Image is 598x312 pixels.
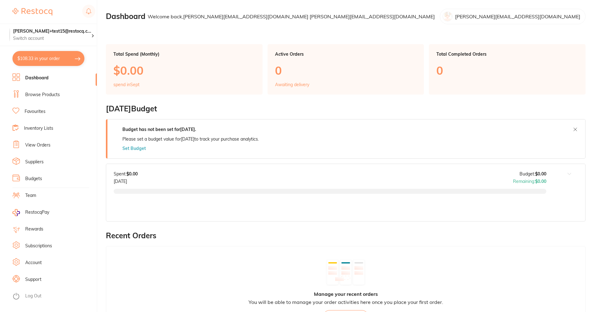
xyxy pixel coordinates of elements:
[106,231,586,240] h2: Recent Orders
[25,159,44,165] a: Suppliers
[25,209,49,216] span: RestocqPay
[535,179,546,184] strong: $0.00
[535,171,546,177] strong: $0.00
[520,171,546,176] p: Budget:
[106,44,263,95] a: Total Spend (Monthly)$0.00spend inSept
[106,105,586,113] h2: [DATE] Budget
[12,8,52,16] img: Restocq Logo
[25,226,43,232] a: Rewards
[25,176,42,182] a: Budgets
[25,293,41,299] a: Log Out
[25,92,60,98] a: Browse Products
[12,209,20,216] img: RestocqPay
[24,125,53,132] a: Inventory Lists
[122,146,146,151] button: Set Budget
[122,127,196,132] strong: Budget has not been set for [DATE] .
[113,82,140,87] p: spend in Sept
[429,44,586,95] a: Total Completed Orders0
[275,82,309,87] p: Awaiting delivery
[25,277,41,283] a: Support
[148,14,435,19] p: Welcome back, [PERSON_NAME][EMAIL_ADDRESS][DOMAIN_NAME] [PERSON_NAME][EMAIL_ADDRESS][DOMAIN_NAME]
[25,193,36,199] a: Team
[106,12,145,21] h2: Dashboard
[268,44,424,95] a: Active Orders0Awaiting delivery
[13,28,91,35] h4: trisha+test15@restocq.com
[12,209,49,216] a: RestocqPay
[25,260,42,266] a: Account
[13,35,91,42] p: Switch account
[275,52,417,57] p: Active Orders
[12,291,95,301] button: Log Out
[114,176,138,184] p: [DATE]
[113,64,255,77] p: $0.00
[25,109,45,115] a: Favourites
[25,142,50,148] a: View Orders
[25,243,52,249] a: Subscriptions
[275,64,417,77] p: 0
[126,171,138,177] strong: $0.00
[455,14,580,19] p: [PERSON_NAME][EMAIL_ADDRESS][DOMAIN_NAME]
[114,171,138,176] p: Spent:
[25,75,49,81] a: Dashboard
[249,300,443,305] p: You will be able to manage your order activities here once you place your first order.
[12,51,84,66] button: $108.33 in your order
[513,176,546,184] p: Remaining:
[12,5,52,19] a: Restocq Logo
[122,137,259,142] p: Please set a budget value for [DATE] to track your purchase analytics.
[113,52,255,57] p: Total Spend (Monthly)
[436,64,578,77] p: 0
[314,291,378,297] h4: Manage your recent orders
[436,52,578,57] p: Total Completed Orders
